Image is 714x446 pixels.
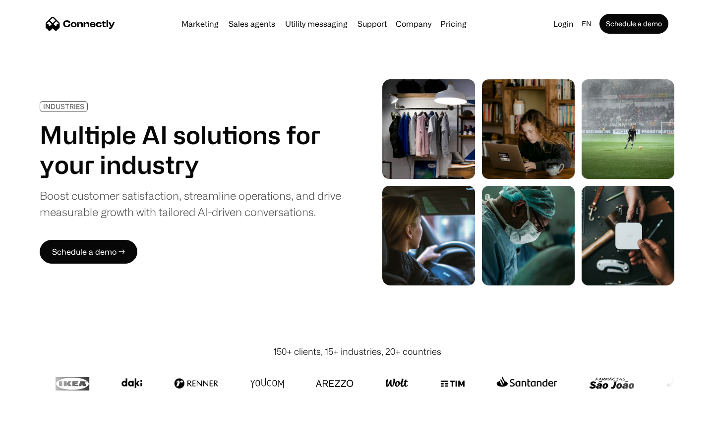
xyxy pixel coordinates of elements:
h1: Multiple AI solutions for your industry [40,120,341,179]
a: Marketing [178,20,223,28]
div: 150+ clients, 15+ industries, 20+ countries [273,345,441,358]
ul: Language list [20,429,59,443]
a: Utility messaging [281,20,352,28]
div: INDUSTRIES [43,103,84,110]
div: Boost customer satisfaction, streamline operations, and drive measurable growth with tailored AI-... [40,187,341,220]
a: Support [354,20,391,28]
a: Schedule a demo → [40,240,137,264]
a: Pricing [436,20,471,28]
a: Schedule a demo [599,14,668,34]
a: Login [549,17,578,31]
a: Sales agents [225,20,279,28]
div: en [582,17,592,31]
div: Company [396,17,431,31]
aside: Language selected: English [10,428,59,443]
